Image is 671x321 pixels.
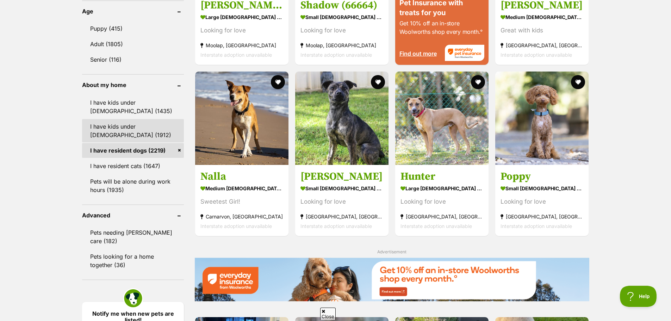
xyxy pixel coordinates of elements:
[195,72,288,165] img: Nalla - Mixed breed Dog
[82,8,184,14] header: Age
[620,286,657,307] iframe: Help Scout Beacon - Open
[501,26,583,35] div: Great with kids
[82,249,184,272] a: Pets looking for a home together (36)
[200,184,283,194] strong: medium [DEMOGRAPHIC_DATA] Dog
[200,12,283,22] strong: large [DEMOGRAPHIC_DATA] Dog
[82,159,184,173] a: I have resident cats (1647)
[82,119,184,142] a: I have kids under [DEMOGRAPHIC_DATA] (1912)
[501,223,572,229] span: Interstate adoption unavailable
[300,197,383,207] div: Looking for love
[300,41,383,50] strong: Moolap, [GEOGRAPHIC_DATA]
[300,12,383,22] strong: small [DEMOGRAPHIC_DATA] Dog
[400,197,483,207] div: Looking for love
[271,75,285,89] button: favourite
[571,75,585,89] button: favourite
[195,165,288,236] a: Nalla medium [DEMOGRAPHIC_DATA] Dog Sweetest Girl! Carnarvon, [GEOGRAPHIC_DATA] Interstate adopti...
[300,212,383,222] strong: [GEOGRAPHIC_DATA], [GEOGRAPHIC_DATA]
[200,52,272,58] span: Interstate adoption unavailable
[371,75,385,89] button: favourite
[300,26,383,35] div: Looking for love
[82,52,184,67] a: Senior (116)
[82,95,184,118] a: I have kids under [DEMOGRAPHIC_DATA] (1435)
[501,12,583,22] strong: medium [DEMOGRAPHIC_DATA] Dog
[200,223,272,229] span: Interstate adoption unavailable
[194,258,589,302] img: Everyday Insurance promotional banner
[295,165,389,236] a: [PERSON_NAME] small [DEMOGRAPHIC_DATA] Dog Looking for love [GEOGRAPHIC_DATA], [GEOGRAPHIC_DATA] ...
[82,225,184,248] a: Pets needing [PERSON_NAME] care (182)
[501,41,583,50] strong: [GEOGRAPHIC_DATA], [GEOGRAPHIC_DATA]
[400,184,483,194] strong: large [DEMOGRAPHIC_DATA] Dog
[300,52,372,58] span: Interstate adoption unavailable
[320,308,336,320] span: Close
[395,165,489,236] a: Hunter large [DEMOGRAPHIC_DATA] Dog Looking for love [GEOGRAPHIC_DATA], [GEOGRAPHIC_DATA] Interst...
[495,165,589,236] a: Poppy small [DEMOGRAPHIC_DATA] Dog Looking for love [GEOGRAPHIC_DATA], [GEOGRAPHIC_DATA] Intersta...
[395,72,489,165] img: Hunter - American Staffy Dog
[300,223,372,229] span: Interstate adoption unavailable
[200,41,283,50] strong: Moolap, [GEOGRAPHIC_DATA]
[82,82,184,88] header: About my home
[194,258,589,303] a: Everyday Insurance promotional banner
[82,21,184,36] a: Puppy (415)
[501,170,583,184] h3: Poppy
[501,184,583,194] strong: small [DEMOGRAPHIC_DATA] Dog
[400,212,483,222] strong: [GEOGRAPHIC_DATA], [GEOGRAPHIC_DATA]
[501,212,583,222] strong: [GEOGRAPHIC_DATA], [GEOGRAPHIC_DATA]
[471,75,485,89] button: favourite
[200,170,283,184] h3: Nalla
[300,170,383,184] h3: [PERSON_NAME]
[300,184,383,194] strong: small [DEMOGRAPHIC_DATA] Dog
[82,212,184,218] header: Advanced
[377,249,406,254] span: Advertisement
[200,26,283,35] div: Looking for love
[82,174,184,197] a: Pets will be alone during work hours (1935)
[400,170,483,184] h3: Hunter
[400,223,472,229] span: Interstate adoption unavailable
[501,197,583,207] div: Looking for love
[82,37,184,51] a: Adult (1805)
[82,143,184,158] a: I have resident dogs (2219)
[200,212,283,222] strong: Carnarvon, [GEOGRAPHIC_DATA]
[501,52,572,58] span: Interstate adoption unavailable
[200,197,283,207] div: Sweetest Girl!
[295,72,389,165] img: McQueen - Jack Russell Terrier x Staffordshire Terrier Dog
[495,72,589,165] img: Poppy - Cavoodle Dog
